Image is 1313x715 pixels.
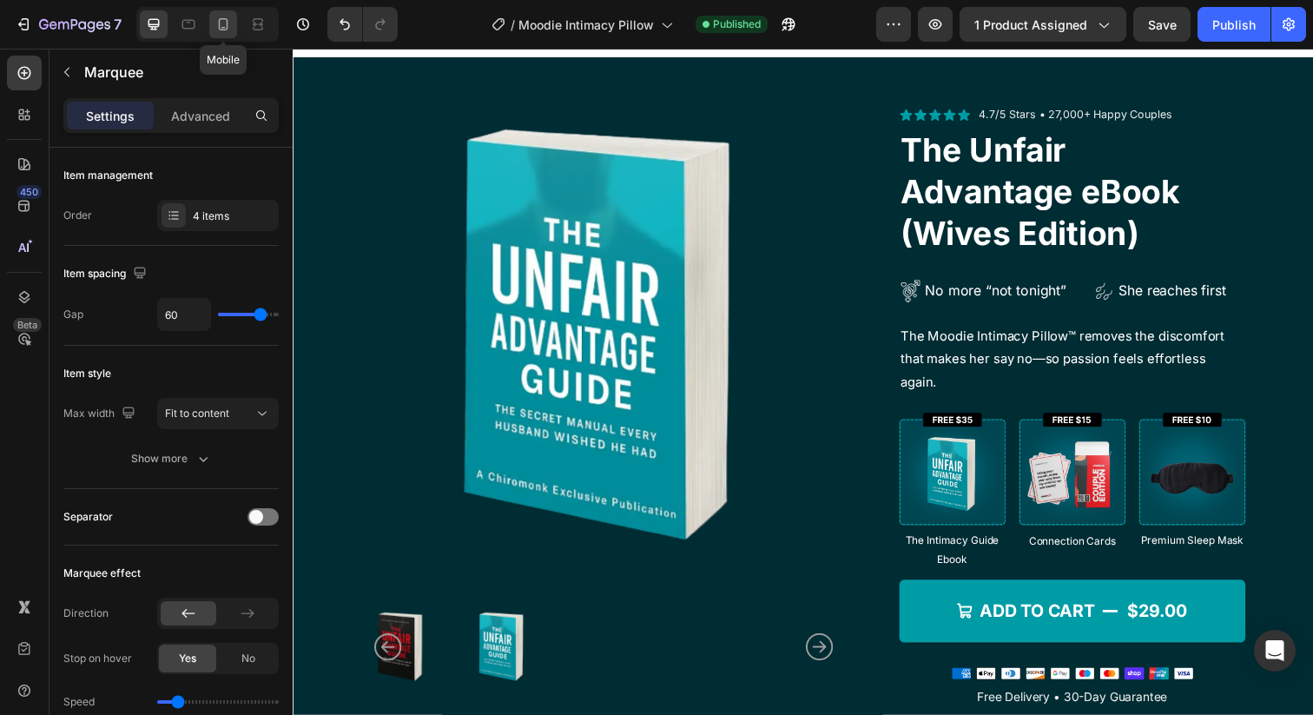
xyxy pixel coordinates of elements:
[7,7,129,42] button: 7
[864,372,973,487] img: gempages_582085952994804568-522ea48f-f2f7-4496-af42-23cfa989c2f4.png
[16,185,42,199] div: 450
[843,238,953,256] p: She reaches first
[524,597,551,625] button: Carousel Next Arrow
[63,402,139,426] div: Max width
[86,107,135,125] p: Settings
[672,632,920,645] img: gempages_582085952994804568-1648a824-d863-493e-88c0-78d9c9eecd66.png
[84,62,272,83] p: Marquee
[63,168,153,183] div: Item management
[63,208,92,223] div: Order
[743,493,848,513] p: Connection Cards
[1198,7,1270,42] button: Publish
[1148,17,1177,32] span: Save
[63,694,95,710] div: Speed
[960,7,1126,42] button: 1 product assigned
[293,49,1313,715] iframe: Design area
[1254,630,1296,672] div: Open Intercom Messenger
[63,366,111,381] div: Item style
[621,651,972,672] p: Free Delivery • 30-Day Guarantee
[63,443,279,474] button: Show more
[63,262,150,286] div: Item spacing
[619,236,642,259] img: gempages_582085952994804568-e79dd16e-2c27-41e6-a581-c8617e05220b.png
[619,372,728,487] img: gempages_582085952994804568-4c6235de-6135-4c40-8dc2-8139ad98a00d.png
[131,450,212,467] div: Show more
[63,566,141,581] div: Marquee effect
[63,651,132,666] div: Stop on hover
[13,318,42,332] div: Beta
[63,307,83,322] div: Gap
[518,16,654,34] span: Moodie Intimacy Pillow
[327,7,398,42] div: Undo/Redo
[1212,16,1256,34] div: Publish
[621,493,726,530] p: The Intimacy Guide Ebook
[511,16,515,34] span: /
[1133,7,1191,42] button: Save
[63,606,109,621] div: Direction
[974,16,1087,34] span: 1 product assigned
[645,238,789,256] p: No more “not tonight”
[713,17,761,32] span: Published
[701,61,898,74] span: 4.7/5 Stars • 27,000+ Happy Couples
[619,81,973,213] h1: The Unfair Advantage eBook (Wives Edition)
[114,14,122,35] p: 7
[193,209,274,224] div: 4 items
[742,372,850,487] img: gempages_582085952994804568-cd6f8ecd-59be-49d9-b31d-57b319c02703.png
[63,509,113,525] div: Separator
[171,107,230,125] p: Advanced
[866,493,971,512] p: Premium Sleep Mask
[158,299,210,330] input: Auto
[850,561,914,587] div: $29.00
[157,398,279,429] button: Fit to content
[817,236,840,259] img: gempages_582085952994804568-9030211a-1742-4083-be1f-70a53558f449.png
[621,281,972,352] p: The Moodie Intimacy Pillow™ removes the discomfort that makes her say no—so passion feels effortl...
[619,542,973,606] button: Add to cart
[165,407,229,420] span: Fit to content
[702,563,819,586] div: Add to cart
[179,651,196,666] span: Yes
[241,651,255,666] span: No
